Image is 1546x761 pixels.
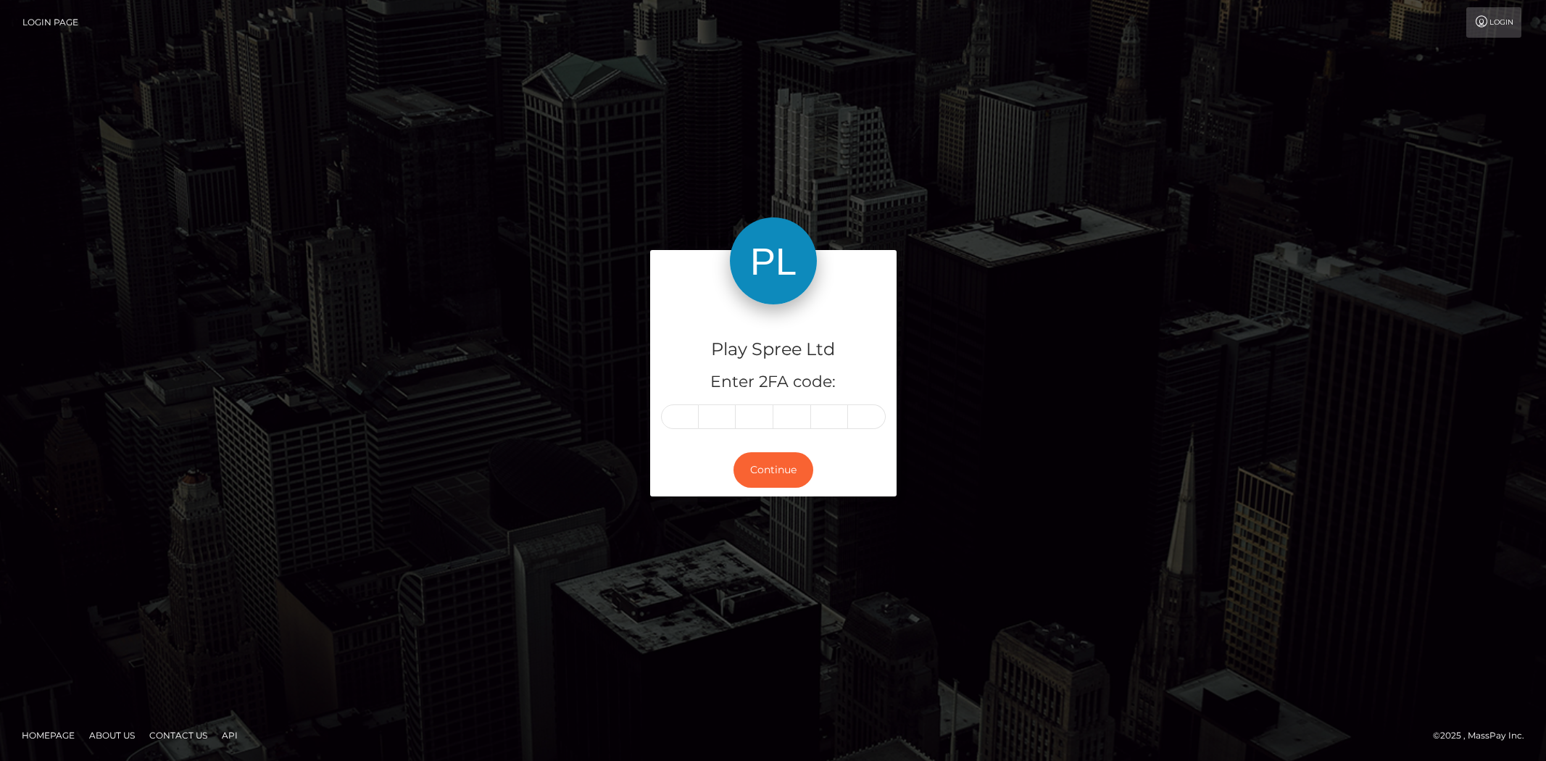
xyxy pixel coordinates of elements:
a: Homepage [16,724,80,747]
h4: Play Spree Ltd [661,337,886,362]
a: Login [1466,7,1521,38]
div: © 2025 , MassPay Inc. [1433,728,1535,744]
a: About Us [83,724,141,747]
img: Play Spree Ltd [730,217,817,304]
h5: Enter 2FA code: [661,371,886,394]
a: Login Page [22,7,78,38]
a: Contact Us [144,724,213,747]
a: API [216,724,244,747]
button: Continue [733,452,813,488]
